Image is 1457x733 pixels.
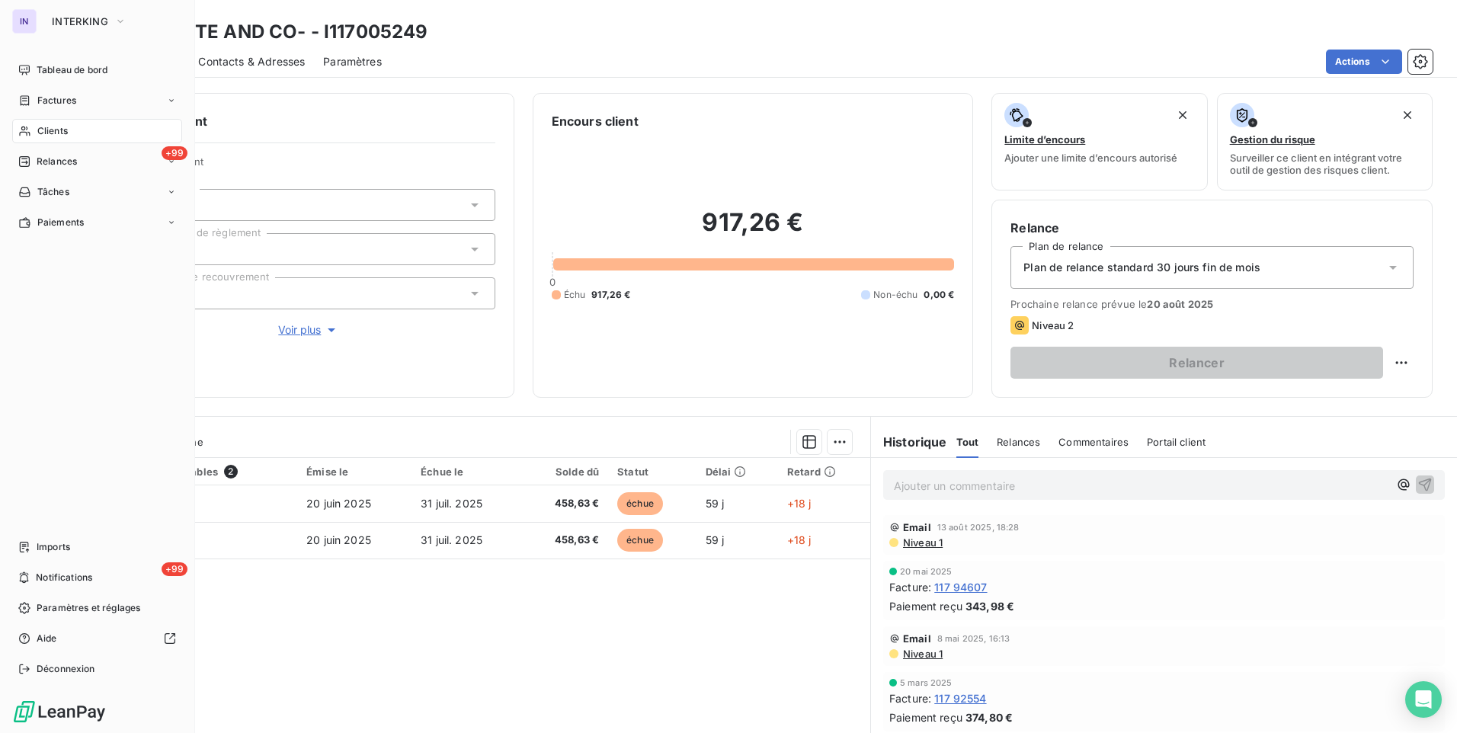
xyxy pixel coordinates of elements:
[991,93,1207,190] button: Limite d’encoursAjouter une limite d’encours autorisé
[12,58,182,82] a: Tableau de bord
[901,536,943,549] span: Niveau 1
[1230,133,1315,146] span: Gestion du risque
[37,185,69,199] span: Tâches
[12,596,182,620] a: Paramètres et réglages
[552,207,955,253] h2: 917,26 €
[889,690,931,706] span: Facture :
[1058,436,1129,448] span: Commentaires
[224,465,238,479] span: 2
[1032,319,1074,331] span: Niveau 2
[12,535,182,559] a: Imports
[12,88,182,113] a: Factures
[552,112,639,130] h6: Encours client
[531,466,599,478] div: Solde dû
[306,497,371,510] span: 20 juin 2025
[564,288,586,302] span: Échu
[37,63,107,77] span: Tableau de bord
[1004,133,1085,146] span: Limite d’encours
[1004,152,1177,164] span: Ajouter une limite d’encours autorisé
[12,180,182,204] a: Tâches
[924,288,954,302] span: 0,00 €
[965,709,1013,725] span: 374,80 €
[134,18,427,46] h3: LA SUITE AND CO- - I117005249
[934,690,986,706] span: 117 92554
[162,562,187,576] span: +99
[889,709,962,725] span: Paiement reçu
[1326,50,1402,74] button: Actions
[52,15,108,27] span: INTERKING
[531,496,599,511] span: 458,63 €
[37,124,68,138] span: Clients
[12,210,182,235] a: Paiements
[12,149,182,174] a: +99Relances
[903,632,931,645] span: Email
[1405,681,1442,718] div: Open Intercom Messenger
[873,288,917,302] span: Non-échu
[37,540,70,554] span: Imports
[12,626,182,651] a: Aide
[617,529,663,552] span: échue
[900,678,953,687] span: 5 mars 2025
[1010,347,1383,379] button: Relancer
[531,533,599,548] span: 458,63 €
[706,497,725,510] span: 59 j
[871,433,947,451] h6: Historique
[956,436,979,448] span: Tout
[123,322,495,338] button: Voir plus
[1217,93,1433,190] button: Gestion du risqueSurveiller ce client en intégrant votre outil de gestion des risques client.
[421,533,482,546] span: 31 juil. 2025
[889,598,962,614] span: Paiement reçu
[1147,298,1213,310] span: 20 août 2025
[37,632,57,645] span: Aide
[1010,298,1414,310] span: Prochaine relance prévue le
[12,119,182,143] a: Clients
[37,216,84,229] span: Paiements
[901,648,943,660] span: Niveau 1
[787,466,861,478] div: Retard
[123,465,288,479] div: Pièces comptables
[37,155,77,168] span: Relances
[421,466,513,478] div: Échue le
[937,523,1020,532] span: 13 août 2025, 18:28
[37,601,140,615] span: Paramètres et réglages
[937,634,1010,643] span: 8 mai 2025, 16:13
[787,533,812,546] span: +18 j
[549,276,556,288] span: 0
[37,662,95,676] span: Déconnexion
[706,533,725,546] span: 59 j
[900,567,953,576] span: 20 mai 2025
[889,579,931,595] span: Facture :
[934,579,987,595] span: 117 94607
[965,598,1014,614] span: 343,98 €
[903,521,931,533] span: Email
[706,466,769,478] div: Délai
[1023,260,1260,275] span: Plan de relance standard 30 jours fin de mois
[617,492,663,515] span: échue
[1230,152,1420,176] span: Surveiller ce client en intégrant votre outil de gestion des risques client.
[123,155,495,177] span: Propriétés Client
[198,54,305,69] span: Contacts & Adresses
[1147,436,1206,448] span: Portail client
[591,288,630,302] span: 917,26 €
[12,9,37,34] div: IN
[323,54,382,69] span: Paramètres
[787,497,812,510] span: +18 j
[1010,219,1414,237] h6: Relance
[617,466,687,478] div: Statut
[278,322,339,338] span: Voir plus
[37,94,76,107] span: Factures
[997,436,1040,448] span: Relances
[92,112,495,130] h6: Informations client
[306,533,371,546] span: 20 juin 2025
[12,699,107,724] img: Logo LeanPay
[36,571,92,584] span: Notifications
[162,146,187,160] span: +99
[421,497,482,510] span: 31 juil. 2025
[306,466,402,478] div: Émise le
